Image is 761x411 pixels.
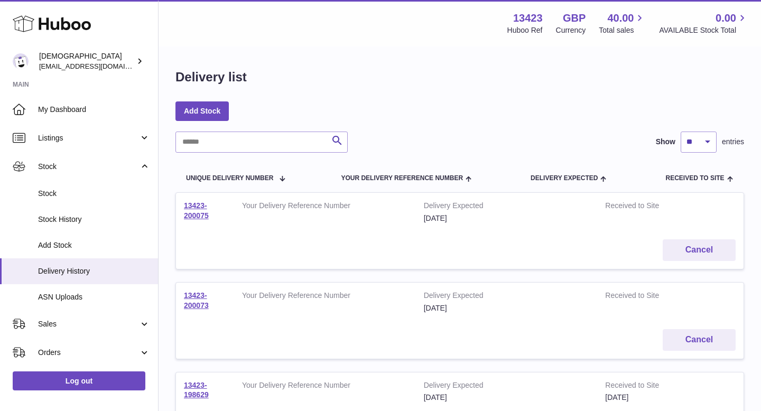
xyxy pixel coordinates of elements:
span: Stock [38,189,150,199]
strong: Delivery Expected [424,380,590,393]
div: Huboo Ref [507,25,543,35]
a: 13423-200073 [184,291,209,310]
a: 0.00 AVAILABLE Stock Total [659,11,748,35]
strong: Received to Site [605,380,691,393]
strong: Received to Site [605,201,691,213]
span: Stock History [38,214,150,225]
span: [EMAIL_ADDRESS][DOMAIN_NAME] [39,62,155,70]
div: [DATE] [424,393,590,403]
strong: Your Delivery Reference Number [242,380,408,393]
img: olgazyuz@outlook.com [13,53,29,69]
span: 40.00 [607,11,634,25]
span: Received to Site [665,175,724,182]
a: Log out [13,371,145,390]
span: Total sales [599,25,646,35]
div: [DATE] [424,303,590,313]
strong: Your Delivery Reference Number [242,201,408,213]
a: 40.00 Total sales [599,11,646,35]
span: Your Delivery Reference Number [341,175,463,182]
span: 0.00 [716,11,736,25]
span: Sales [38,319,139,329]
span: Add Stock [38,240,150,250]
a: 13423-198629 [184,381,209,399]
div: [DEMOGRAPHIC_DATA] [39,51,134,71]
strong: Your Delivery Reference Number [242,291,408,303]
strong: Delivery Expected [424,201,590,213]
strong: Received to Site [605,291,691,303]
span: Orders [38,348,139,358]
button: Cancel [663,329,736,351]
strong: Delivery Expected [424,291,590,303]
strong: 13423 [513,11,543,25]
a: 13423-200075 [184,201,209,220]
span: [DATE] [605,393,628,401]
span: Unique Delivery Number [186,175,273,182]
span: entries [722,137,744,147]
span: Delivery Expected [531,175,598,182]
a: Add Stock [175,101,229,120]
span: Delivery History [38,266,150,276]
strong: GBP [563,11,586,25]
span: Listings [38,133,139,143]
span: My Dashboard [38,105,150,115]
h1: Delivery list [175,69,247,86]
span: ASN Uploads [38,292,150,302]
label: Show [656,137,675,147]
div: Currency [556,25,586,35]
button: Cancel [663,239,736,261]
span: AVAILABLE Stock Total [659,25,748,35]
div: [DATE] [424,213,590,223]
span: Stock [38,162,139,172]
